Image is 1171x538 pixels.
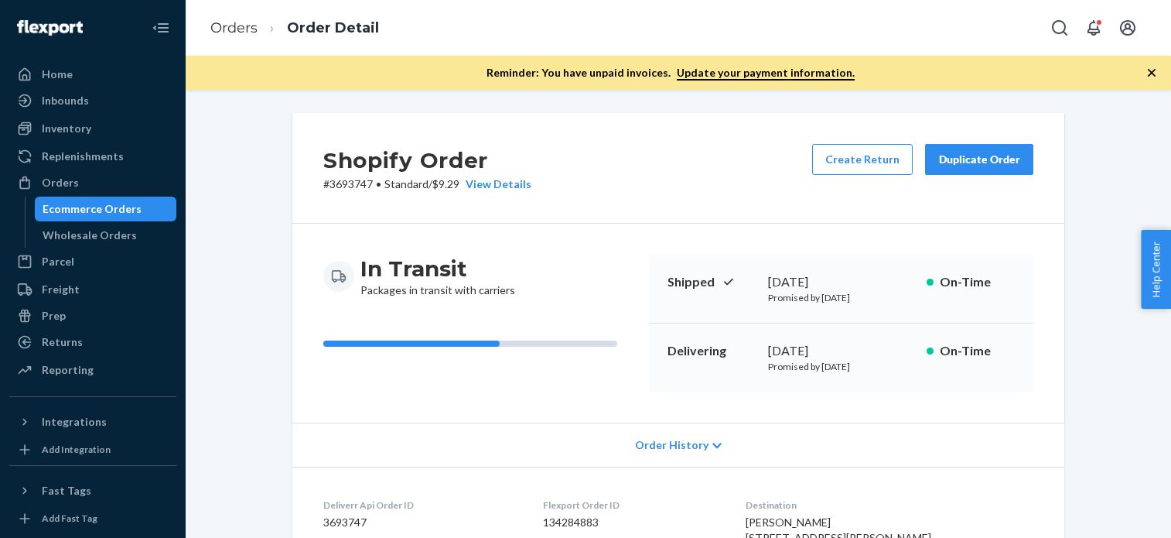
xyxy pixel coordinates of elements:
dd: 3693747 [323,515,518,530]
dd: 134284883 [543,515,722,530]
button: Open Search Box [1044,12,1075,43]
a: Reporting [9,358,176,382]
a: Home [9,62,176,87]
p: Promised by [DATE] [768,291,914,304]
a: Order Detail [287,19,379,36]
a: Add Fast Tag [9,509,176,528]
button: Create Return [812,144,913,175]
div: Orders [42,175,79,190]
div: Ecommerce Orders [43,201,142,217]
p: Delivering [667,342,756,360]
div: [DATE] [768,342,914,360]
a: Freight [9,277,176,302]
a: Prep [9,303,176,328]
button: View Details [459,176,531,192]
a: Orders [9,170,176,195]
dt: Destination [746,499,1033,512]
a: Update your payment information. [677,66,855,81]
a: Wholesale Orders [35,223,177,248]
div: Fast Tags [42,483,91,499]
div: Add Integration [42,443,111,456]
div: Parcel [42,254,74,269]
p: On-Time [940,342,1015,360]
a: Parcel [9,249,176,274]
button: Integrations [9,409,176,434]
button: Fast Tags [9,478,176,503]
p: Reminder: You have unpaid invoices. [486,65,855,81]
p: # 3693747 / $9.29 [323,176,531,192]
div: Reporting [42,362,94,378]
div: [DATE] [768,273,914,291]
div: Returns [42,334,83,350]
div: Add Fast Tag [42,512,97,525]
dt: Flexport Order ID [543,499,722,512]
div: Prep [42,308,66,324]
p: Shipped [667,273,756,291]
span: • [376,177,381,190]
p: Promised by [DATE] [768,360,914,373]
div: Inventory [42,121,91,136]
span: Order History [635,437,708,453]
a: Add Integration [9,440,176,459]
a: Inventory [9,116,176,141]
a: Inbounds [9,88,176,113]
a: Returns [9,330,176,355]
button: Duplicate Order [925,144,1033,175]
ol: breadcrumbs [198,5,391,51]
button: Open notifications [1078,12,1109,43]
div: Packages in transit with carriers [360,255,515,298]
img: Flexport logo [17,20,83,36]
a: Replenishments [9,144,176,169]
div: Inbounds [42,93,89,108]
div: Home [42,67,73,82]
a: Ecommerce Orders [35,197,177,221]
h2: Shopify Order [323,144,531,176]
button: Help Center [1141,230,1171,309]
div: Duplicate Order [938,152,1020,167]
a: Orders [210,19,258,36]
dt: Deliverr Api Order ID [323,499,518,512]
div: Replenishments [42,149,124,164]
button: Open account menu [1112,12,1143,43]
button: Close Navigation [145,12,176,43]
h3: In Transit [360,255,515,283]
div: Wholesale Orders [43,228,137,243]
p: On-Time [940,273,1015,291]
div: Integrations [42,414,107,430]
span: Standard [384,177,428,190]
div: Freight [42,282,80,297]
iframe: Opens a widget where you can chat to one of our agents [1073,492,1156,530]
